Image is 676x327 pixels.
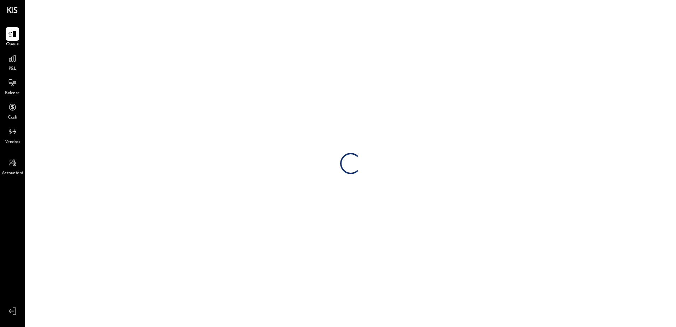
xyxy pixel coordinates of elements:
span: Queue [6,41,19,48]
a: Balance [0,76,24,97]
a: Queue [0,27,24,48]
a: Cash [0,101,24,121]
a: Vendors [0,125,24,145]
span: Balance [5,90,20,97]
span: Cash [8,115,17,121]
span: P&L [8,66,17,72]
span: Vendors [5,139,20,145]
a: Accountant [0,156,24,177]
span: Accountant [2,170,23,177]
a: P&L [0,52,24,72]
